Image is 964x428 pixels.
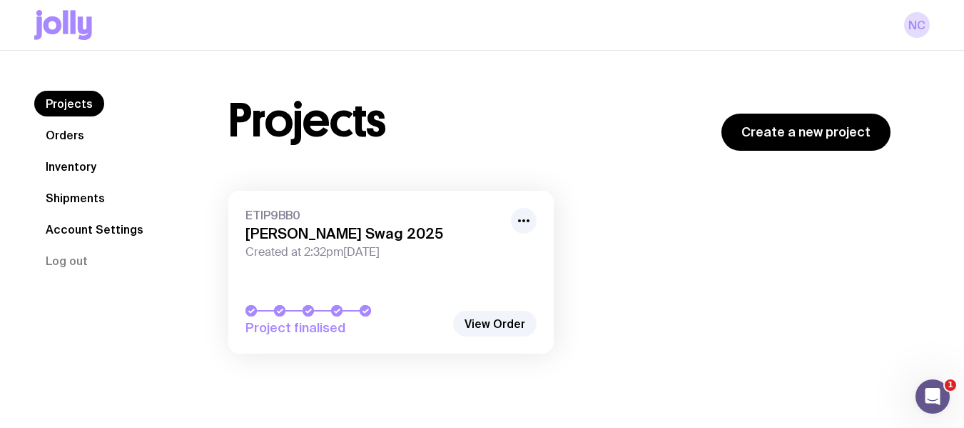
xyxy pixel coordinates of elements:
[34,217,155,242] a: Account Settings
[945,379,956,391] span: 1
[34,122,96,148] a: Orders
[453,311,537,337] a: View Order
[245,245,502,259] span: Created at 2:32pm[DATE]
[34,154,108,179] a: Inventory
[245,319,445,337] span: Project finalised
[228,191,554,354] a: ETIP9BB0[PERSON_NAME] Swag 2025Created at 2:32pm[DATE]Project finalised
[245,225,502,242] h3: [PERSON_NAME] Swag 2025
[228,98,386,144] h1: Projects
[34,248,99,274] button: Log out
[34,185,116,211] a: Shipments
[721,114,891,151] a: Create a new project
[245,208,502,222] span: ETIP9BB0
[915,379,950,414] iframe: Intercom live chat
[34,91,104,116] a: Projects
[904,12,930,38] a: NC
